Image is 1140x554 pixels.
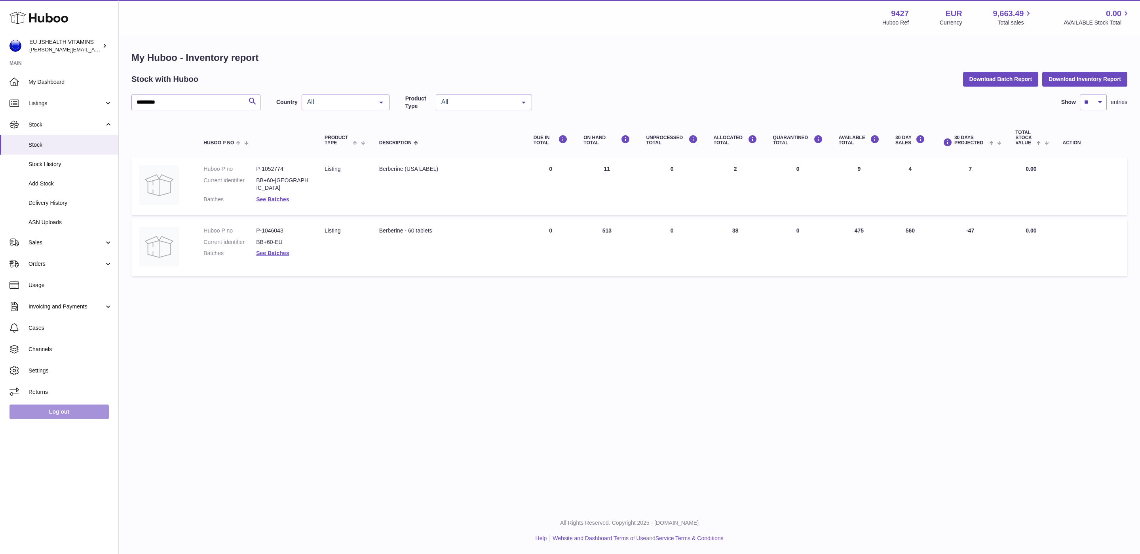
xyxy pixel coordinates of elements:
p: All Rights Reserved. Copyright 2025 - [DOMAIN_NAME] [125,519,1134,527]
td: 9 [831,157,887,215]
label: Product Type [405,95,432,110]
li: and [550,535,723,542]
dt: Huboo P no [203,227,256,234]
span: ASN Uploads [28,219,112,226]
div: EU JSHEALTH VITAMINS [29,38,101,53]
span: 0.00 [1026,166,1036,172]
td: 0 [526,219,576,276]
label: Country [276,98,298,106]
span: Huboo P no [203,140,234,146]
td: 7 [933,157,1007,215]
td: 2 [706,157,765,215]
a: 0.00 AVAILABLE Stock Total [1064,8,1130,26]
span: 0.00 [1106,8,1121,19]
div: UNPROCESSED Total [646,135,697,146]
a: Help [536,535,547,541]
span: Total sales [997,19,1033,26]
button: Download Batch Report [963,72,1039,86]
td: 475 [831,219,887,276]
td: 38 [706,219,765,276]
td: -47 [933,219,1007,276]
span: Sales [28,239,104,246]
td: 11 [576,157,638,215]
span: Channels [28,346,112,353]
span: Settings [28,367,112,374]
span: Returns [28,388,112,396]
a: Website and Dashboard Terms of Use [553,535,646,541]
div: QUARANTINED Total [773,135,823,146]
div: DUE IN TOTAL [534,135,568,146]
dd: P-1052774 [256,165,309,173]
div: AVAILABLE Total [839,135,880,146]
span: All [305,98,373,106]
span: listing [325,227,340,234]
a: Log out [9,405,109,419]
img: product image [139,227,179,267]
span: Orders [28,260,104,268]
span: 9,663.49 [993,8,1024,19]
span: entries [1111,98,1127,106]
dt: Current identifier [203,177,256,192]
span: 0 [796,166,800,172]
h2: Stock with Huboo [131,74,198,85]
span: 30 DAYS PROJECTED [954,135,987,146]
div: Huboo Ref [882,19,909,26]
td: 4 [887,157,933,215]
label: Show [1061,98,1076,106]
div: 30 DAY SALES [895,135,925,146]
span: Invoicing and Payments [28,303,104,310]
img: laura@jessicasepel.com [9,40,21,52]
div: Currency [940,19,962,26]
span: AVAILABLE Stock Total [1064,19,1130,26]
div: ALLOCATED Total [714,135,757,146]
button: Download Inventory Report [1042,72,1127,86]
strong: EUR [945,8,962,19]
a: Service Terms & Conditions [655,535,724,541]
span: Total stock value [1015,130,1034,146]
td: 0 [638,219,705,276]
td: 0 [638,157,705,215]
td: 560 [887,219,933,276]
span: listing [325,166,340,172]
dd: BB+60-EU [256,238,309,246]
dt: Batches [203,196,256,203]
span: Delivery History [28,199,112,207]
span: 0.00 [1026,227,1036,234]
span: Listings [28,100,104,107]
span: My Dashboard [28,78,112,86]
span: Usage [28,282,112,289]
img: product image [139,165,179,205]
span: Stock History [28,161,112,168]
td: 0 [526,157,576,215]
div: Action [1063,140,1120,146]
div: Berberine (USA LABEL) [379,165,518,173]
span: Add Stock [28,180,112,187]
span: Description [379,140,412,146]
dd: BB+60-[GEOGRAPHIC_DATA] [256,177,309,192]
span: Product Type [325,135,351,146]
span: [PERSON_NAME][EMAIL_ADDRESS][DOMAIN_NAME] [29,46,159,53]
span: 0 [796,227,800,234]
a: See Batches [256,250,289,256]
dt: Batches [203,250,256,257]
dt: Huboo P no [203,165,256,173]
h1: My Huboo - Inventory report [131,51,1127,64]
dt: Current identifier [203,238,256,246]
span: Stock [28,121,104,129]
a: 9,663.49 Total sales [993,8,1033,26]
span: Cases [28,324,112,332]
strong: 9427 [891,8,909,19]
span: All [439,98,516,106]
dd: P-1046043 [256,227,309,234]
td: 513 [576,219,638,276]
span: Stock [28,141,112,149]
a: See Batches [256,196,289,202]
div: Berberine - 60 tablets [379,227,518,234]
div: ON HAND Total [583,135,630,146]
